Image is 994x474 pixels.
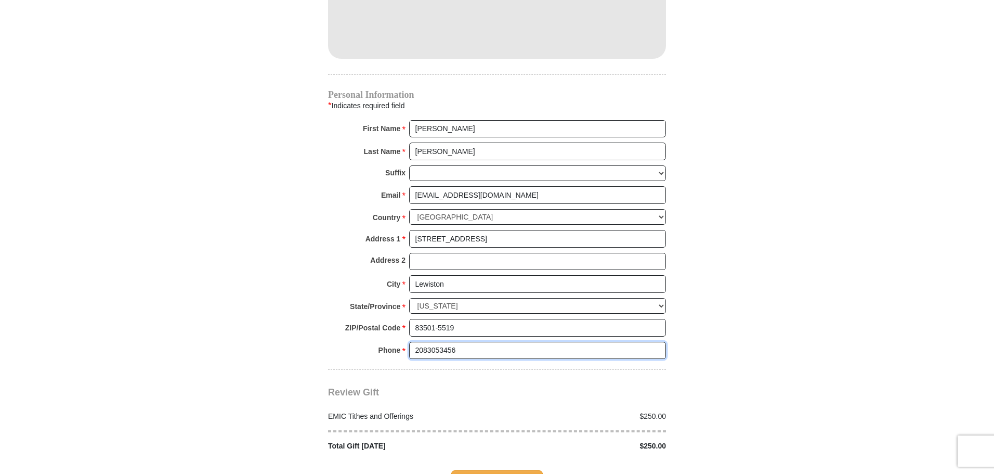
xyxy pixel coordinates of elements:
strong: Address 2 [370,253,406,267]
strong: Last Name [364,144,401,159]
div: Total Gift [DATE] [323,441,498,452]
div: EMIC Tithes and Offerings [323,411,498,422]
div: $250.00 [497,411,672,422]
div: $250.00 [497,441,672,452]
strong: First Name [363,121,400,136]
strong: Phone [378,343,401,357]
strong: Suffix [385,165,406,180]
strong: City [387,277,400,291]
div: Indicates required field [328,99,666,112]
h4: Personal Information [328,91,666,99]
strong: State/Province [350,299,400,314]
strong: Address 1 [365,232,401,246]
span: Review Gift [328,387,379,398]
strong: ZIP/Postal Code [345,321,401,335]
strong: Country [373,210,401,225]
strong: Email [381,188,400,202]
